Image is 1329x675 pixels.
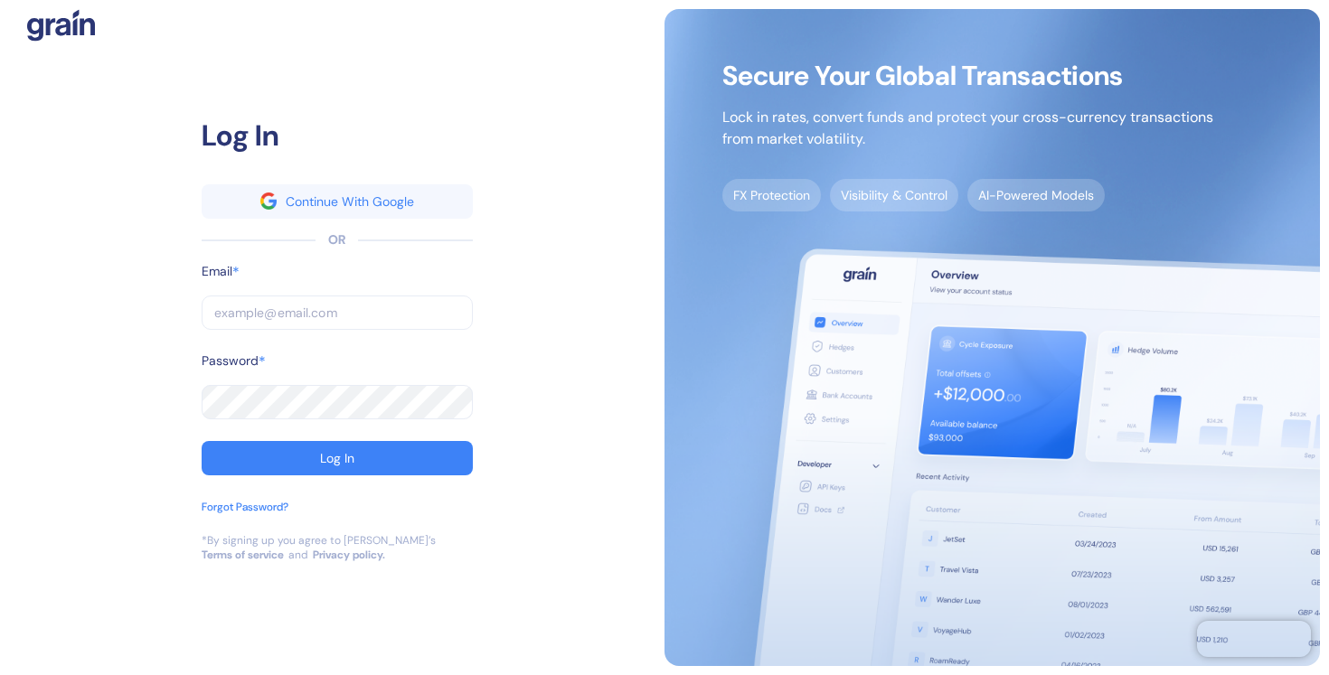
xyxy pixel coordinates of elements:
div: Log In [320,452,354,464]
span: AI-Powered Models [967,179,1105,211]
input: example@email.com [202,295,473,330]
button: googleContinue With Google [202,184,473,219]
div: *By signing up you agree to [PERSON_NAME]’s [202,533,436,548]
div: Continue With Google [286,195,414,208]
img: logo [27,9,95,42]
a: Privacy policy. [313,548,385,562]
span: Secure Your Global Transactions [722,67,1213,85]
button: Log In [202,441,473,475]
img: google [260,192,277,209]
div: Log In [202,114,473,157]
span: Visibility & Control [830,179,958,211]
img: signup-main-image [664,9,1320,666]
span: FX Protection [722,179,821,211]
p: Lock in rates, convert funds and protect your cross-currency transactions from market volatility. [722,107,1213,150]
div: and [288,548,308,562]
a: Terms of service [202,548,284,562]
label: Email [202,262,232,281]
label: Password [202,352,259,370]
div: OR [328,230,345,249]
iframe: Chatra live chat [1197,621,1311,657]
button: Forgot Password? [202,499,288,533]
div: Forgot Password? [202,499,288,515]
